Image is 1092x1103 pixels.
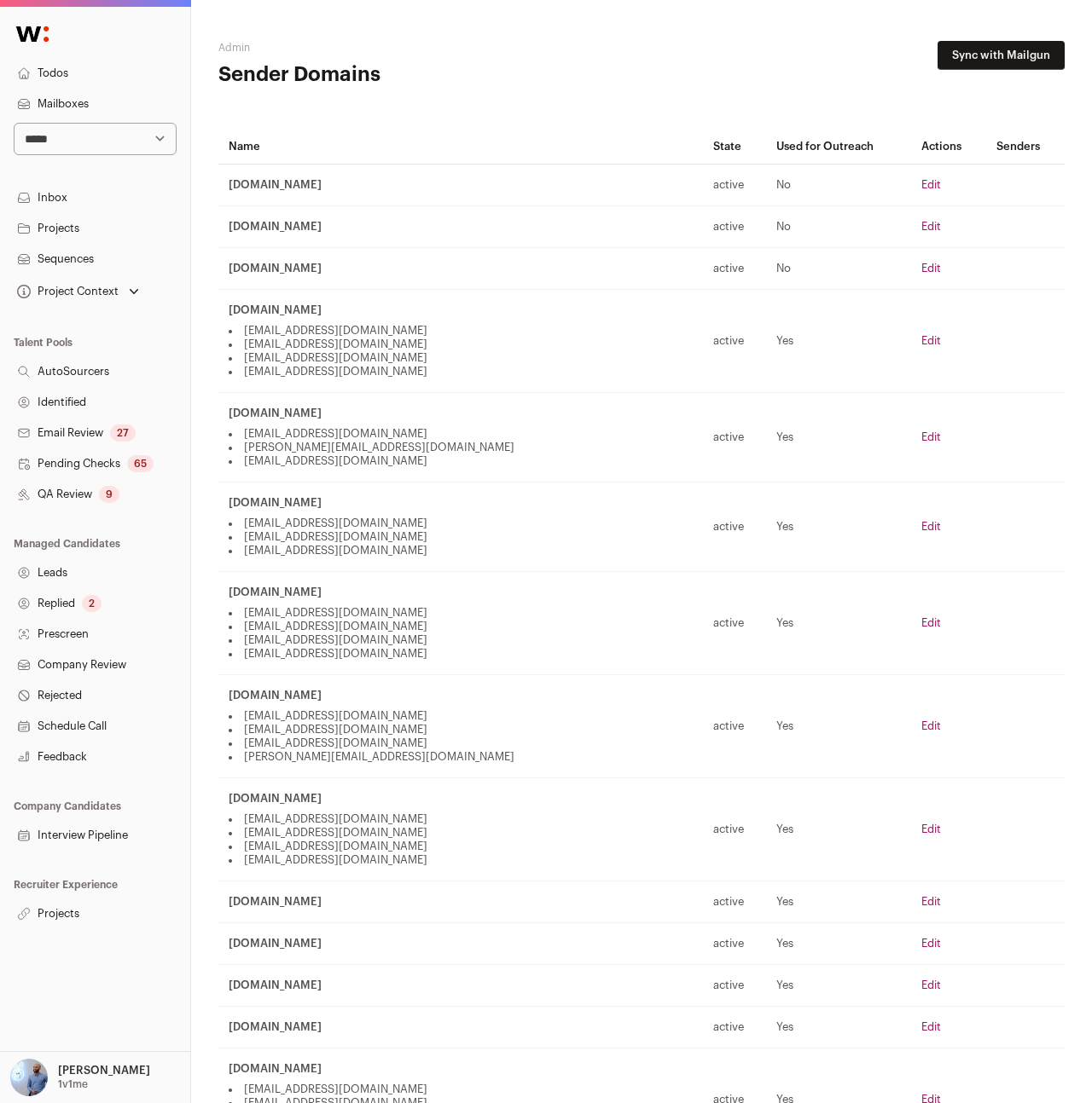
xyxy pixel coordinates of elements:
[766,675,911,778] td: Yes
[766,778,911,881] td: Yes
[82,595,102,612] div: 2
[229,606,693,620] li: [EMAIL_ADDRESS][DOMAIN_NAME]
[58,1077,88,1091] p: 1v1me
[703,482,766,572] td: active
[229,1062,693,1076] div: [DOMAIN_NAME]
[703,1007,766,1048] td: active
[229,262,693,275] div: [DOMAIN_NAME]
[229,220,693,234] div: [DOMAIN_NAME]
[766,248,911,290] td: No
[766,572,911,675] td: Yes
[229,454,693,468] li: [EMAIL_ADDRESS][DOMAIN_NAME]
[229,427,693,441] li: [EMAIL_ADDRESS][DOMAIN_NAME]
[229,895,693,909] div: [DOMAIN_NAME]
[921,335,941,346] a: Edit
[766,1007,911,1048] td: Yes
[921,979,941,990] a: Edit
[703,290,766,393] td: active
[229,544,693,557] li: [EMAIL_ADDRESS][DOMAIN_NAME]
[921,179,941,190] a: Edit
[921,221,941,232] a: Edit
[14,285,119,298] div: Project Context
[229,937,693,950] div: [DOMAIN_NAME]
[703,393,766,482] td: active
[766,965,911,1007] td: Yes
[229,840,693,853] li: [EMAIL_ADDRESS][DOMAIN_NAME]
[229,303,693,317] div: [DOMAIN_NAME]
[921,823,941,834] a: Edit
[229,324,693,338] li: [EMAIL_ADDRESS][DOMAIN_NAME]
[921,1021,941,1032] a: Edit
[703,248,766,290] td: active
[986,130,1065,165] th: Senders
[921,720,941,731] a: Edit
[229,792,693,806] div: [DOMAIN_NAME]
[229,441,693,454] li: [PERSON_NAME][EMAIL_ADDRESS][DOMAIN_NAME]
[229,620,693,633] li: [EMAIL_ADDRESS][DOMAIN_NAME]
[766,206,911,248] td: No
[229,586,693,599] div: [DOMAIN_NAME]
[229,647,693,661] li: [EMAIL_ADDRESS][DOMAIN_NAME]
[766,130,911,165] th: Used for Outreach
[766,290,911,393] td: Yes
[229,750,693,764] li: [PERSON_NAME][EMAIL_ADDRESS][DOMAIN_NAME]
[703,572,766,675] td: active
[921,521,941,532] a: Edit
[229,689,693,702] div: [DOMAIN_NAME]
[703,923,766,965] td: active
[766,482,911,572] td: Yes
[766,165,911,206] td: No
[229,496,693,510] div: [DOMAIN_NAME]
[703,778,766,881] td: active
[218,61,501,89] h1: Sender Domains
[7,17,58,51] img: Wellfound
[229,853,693,867] li: [EMAIL_ADDRESS][DOMAIN_NAME]
[58,1064,150,1077] p: [PERSON_NAME]
[938,41,1065,70] button: Sync with Mailgun
[229,979,693,992] div: [DOMAIN_NAME]
[127,455,154,472] div: 65
[14,280,142,303] button: Open dropdown
[218,43,250,53] a: Admin
[229,1083,693,1096] li: [EMAIL_ADDRESS][DOMAIN_NAME]
[921,431,941,442] a: Edit
[229,723,693,736] li: [EMAIL_ADDRESS][DOMAIN_NAME]
[229,812,693,826] li: [EMAIL_ADDRESS][DOMAIN_NAME]
[229,709,693,723] li: [EMAIL_ADDRESS][DOMAIN_NAME]
[110,424,136,442] div: 27
[911,130,985,165] th: Actions
[921,617,941,628] a: Edit
[766,923,911,965] td: Yes
[229,736,693,750] li: [EMAIL_ADDRESS][DOMAIN_NAME]
[10,1059,48,1096] img: 97332-medium_jpg
[229,633,693,647] li: [EMAIL_ADDRESS][DOMAIN_NAME]
[766,393,911,482] td: Yes
[229,178,693,192] div: [DOMAIN_NAME]
[921,263,941,274] a: Edit
[229,1020,693,1034] div: [DOMAIN_NAME]
[921,938,941,949] a: Edit
[703,206,766,248] td: active
[229,365,693,378] li: [EMAIL_ADDRESS][DOMAIN_NAME]
[229,407,693,420] div: [DOMAIN_NAME]
[703,130,766,165] th: State
[703,965,766,1007] td: active
[921,896,941,907] a: Edit
[703,675,766,778] td: active
[229,530,693,544] li: [EMAIL_ADDRESS][DOMAIN_NAME]
[7,1059,154,1096] button: Open dropdown
[99,486,119,503] div: 9
[229,826,693,840] li: [EMAIL_ADDRESS][DOMAIN_NAME]
[703,881,766,923] td: active
[229,338,693,351] li: [EMAIL_ADDRESS][DOMAIN_NAME]
[229,351,693,365] li: [EMAIL_ADDRESS][DOMAIN_NAME]
[218,130,703,165] th: Name
[229,517,693,530] li: [EMAIL_ADDRESS][DOMAIN_NAME]
[703,165,766,206] td: active
[766,881,911,923] td: Yes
